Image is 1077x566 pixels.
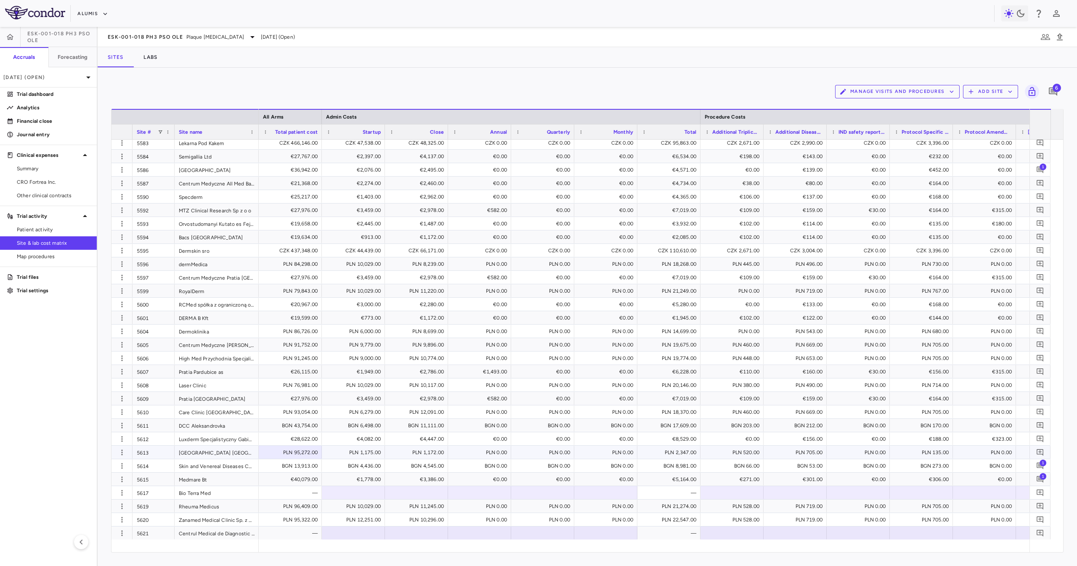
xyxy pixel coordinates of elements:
[175,230,259,243] div: Bacs [GEOGRAPHIC_DATA]
[582,217,633,230] div: €0.00
[1035,272,1046,283] button: Add comment
[133,500,175,513] div: 5619
[175,419,259,432] div: DCC Aleksandrovka
[1035,393,1046,404] button: Add comment
[456,177,507,190] div: €0.00
[456,204,507,217] div: €582.00
[456,230,507,244] div: €0.00
[645,244,696,257] div: CZK 110,610.00
[1035,204,1046,216] button: Add comment
[98,47,133,67] button: Sites
[133,47,167,67] button: Labs
[175,446,259,459] div: [GEOGRAPHIC_DATA] [GEOGRAPHIC_DATA]
[1035,433,1046,444] button: Add comment
[3,74,83,81] p: [DATE] (Open)
[175,177,259,190] div: Centrum Medyczne All Med Badania Kliniczne
[1036,462,1044,470] svg: Add comment
[17,178,90,186] span: CRO Fortrea Inc.
[1036,152,1044,160] svg: Add comment
[175,486,259,499] div: Bio Terra Med
[1036,421,1044,429] svg: Add comment
[1036,273,1044,281] svg: Add comment
[1024,136,1075,150] div: CZK 0.00
[133,419,175,432] div: 5611
[266,204,318,217] div: €27,976.00
[834,177,886,190] div: €0.00
[329,257,381,271] div: PLN 10,029.00
[582,136,633,150] div: CZK 0.00
[645,204,696,217] div: €7,019.00
[133,217,175,230] div: 5593
[393,204,444,217] div: €2,978.00
[1035,312,1046,323] button: Add comment
[834,204,886,217] div: €30.00
[133,163,175,176] div: 5586
[133,190,175,203] div: 5590
[705,114,745,120] span: Procedure Costs
[1035,164,1046,175] button: Add comment
[175,405,259,418] div: Care Clinic [GEOGRAPHIC_DATA]
[1040,163,1046,170] span: 1
[175,136,259,149] div: Lekarna Pod Kakem
[175,217,259,230] div: Orvostudomanyi Kutato es Fejleszto Kft
[266,230,318,244] div: €19,634.00
[1035,258,1046,270] button: Add comment
[175,392,259,405] div: Pratia [GEOGRAPHIC_DATA]
[645,163,696,177] div: €4,571.00
[960,150,1012,163] div: €0.00
[1036,475,1044,483] svg: Add comment
[17,192,90,199] span: Other clinical contracts
[1024,177,1075,190] div: €0.00
[834,257,886,271] div: PLN 0.00
[771,204,822,217] div: €159.00
[456,190,507,204] div: €0.00
[108,34,183,40] span: ESK-001-018 Ph3 PsO OLE
[519,230,570,244] div: €0.00
[17,273,90,281] p: Trial files
[175,298,259,311] div: RCMed spółka z ograniczoną odpowiedzialnością
[1035,285,1046,296] button: Add comment
[519,204,570,217] div: €0.00
[1024,257,1075,271] div: PLN 0.00
[1035,352,1046,364] button: Add comment
[133,473,175,486] div: 5615
[1036,489,1044,497] svg: Add comment
[393,150,444,163] div: €4,137.00
[179,129,202,135] span: Site name
[834,136,886,150] div: CZK 0.00
[771,190,822,204] div: €137.00
[133,136,175,149] div: 5583
[834,230,886,244] div: €0.00
[1036,314,1044,322] svg: Add comment
[133,325,175,338] div: 5604
[897,204,949,217] div: €164.00
[519,190,570,204] div: €0.00
[960,204,1012,217] div: €315.00
[1036,408,1044,416] svg: Add comment
[175,271,259,284] div: Centrum Medyczne Pratia [GEOGRAPHIC_DATA]
[838,129,886,135] span: IND safety reports, per report
[1035,514,1046,525] button: Add comment
[175,190,259,203] div: Specderm
[1036,381,1044,389] svg: Add comment
[133,446,175,459] div: 5613
[456,163,507,177] div: €0.00
[1036,166,1044,174] svg: Add comment
[329,204,381,217] div: €3,459.00
[708,204,759,217] div: €109.00
[175,459,259,472] div: Skin and Venereal Diseases Center EOOD
[1036,502,1044,510] svg: Add comment
[582,230,633,244] div: €0.00
[712,129,759,135] span: Additional Triplicate 12-lead [MEDICAL_DATA]
[133,432,175,445] div: 5612
[582,190,633,204] div: €0.00
[456,136,507,150] div: CZK 0.00
[771,230,822,244] div: €114.00
[1024,190,1075,204] div: €0.00
[963,85,1018,98] button: Add Site
[960,244,1012,257] div: CZK 0.00
[13,53,35,61] h6: Accruals
[266,217,318,230] div: €19,658.00
[133,311,175,324] div: 5601
[582,257,633,271] div: PLN 0.00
